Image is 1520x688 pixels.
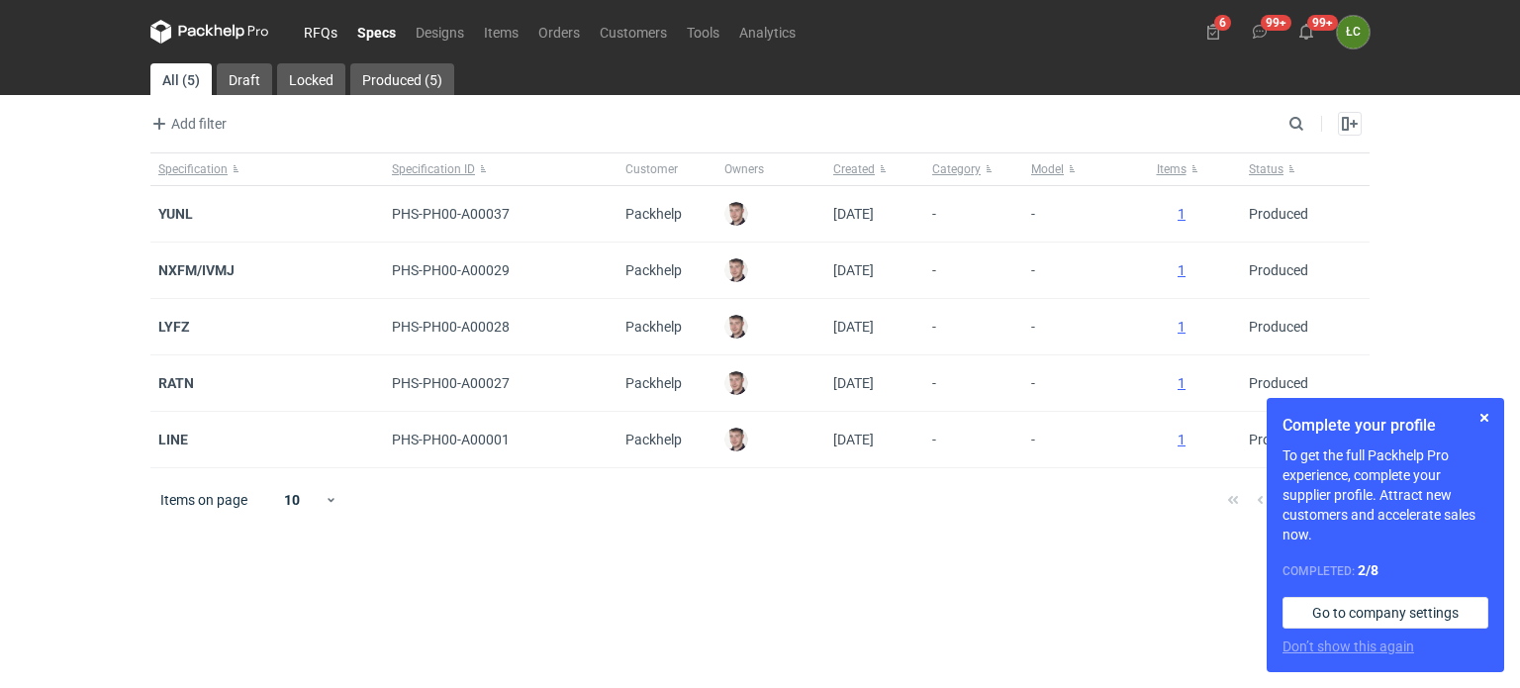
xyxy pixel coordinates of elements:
[392,375,510,391] span: PHS-PH00-A00027
[1178,262,1186,278] a: 1
[1031,262,1035,278] span: -
[392,432,510,447] span: PHS-PH00-A00001
[1282,560,1488,581] div: Completed:
[528,20,590,44] a: Orders
[347,20,406,44] a: Specs
[729,20,806,44] a: Analytics
[833,262,874,278] span: 13/09/2021
[147,112,227,136] span: Add filter
[260,486,325,514] div: 10
[625,262,682,278] span: Packhelp
[277,63,345,95] a: Locked
[1031,206,1035,222] span: -
[150,63,212,95] a: All (5)
[1249,430,1308,449] div: Produced
[1178,375,1186,391] a: 1
[406,20,474,44] a: Designs
[146,112,228,136] button: Add filter
[590,20,677,44] a: Customers
[1249,260,1308,280] div: Produced
[724,315,748,339] img: Maciej Sikora
[1241,153,1320,185] button: Status
[932,206,936,222] span: -
[217,63,272,95] a: Draft
[1122,153,1241,185] button: Items
[833,161,875,177] span: Created
[392,206,510,222] span: PHS-PH00-A00037
[158,319,190,335] a: LYFZ
[833,432,874,447] span: 10/09/2021
[625,206,682,222] span: Packhelp
[1290,16,1322,48] button: 99+
[724,202,748,226] img: Maciej Sikora
[724,371,748,395] img: Maciej Sikora
[724,161,764,177] span: Owners
[1178,319,1186,335] a: 1
[392,161,475,177] span: Specification ID
[294,20,347,44] a: RFQs
[1178,432,1186,447] a: 1
[932,161,981,177] span: Category
[1249,204,1308,224] div: Produced
[625,432,682,447] span: Packhelp
[625,375,682,391] span: Packhelp
[625,161,678,177] span: Customer
[1337,16,1370,49] div: Łukasz Czaprański
[1031,319,1035,335] span: -
[150,20,269,44] svg: Packhelp Pro
[1358,562,1378,578] strong: 2 / 8
[1031,375,1035,391] span: -
[1244,16,1276,48] button: 99+
[1284,112,1348,136] input: Search
[932,432,936,447] span: -
[932,262,936,278] span: -
[384,153,617,185] button: Specification ID
[1023,153,1122,185] button: Model
[833,375,874,391] span: 13/09/2021
[158,375,194,391] a: RATN
[1282,414,1488,438] h1: Complete your profile
[677,20,729,44] a: Tools
[158,262,235,278] a: NXFM/IVMJ
[158,161,228,177] span: Specification
[158,206,193,222] a: YUNL
[833,206,874,222] span: 13/09/2021
[724,258,748,282] img: Maciej Sikora
[1249,373,1308,393] div: Produced
[160,490,247,510] span: Items on page
[932,319,936,335] span: -
[158,432,188,447] a: LINE
[1282,597,1488,629] a: Go to company settings
[932,375,936,391] span: -
[1249,317,1308,337] div: Produced
[1157,161,1187,177] span: Items
[1282,445,1488,544] p: To get the full Packhelp Pro experience, complete your supplier profile. Attract new customers an...
[1337,16,1370,49] button: ŁC
[392,262,510,278] span: PHS-PH00-A00029
[1031,161,1064,177] span: Model
[724,428,748,451] img: Maciej Sikora
[1178,206,1186,222] a: 1
[625,319,682,335] span: Packhelp
[833,319,874,335] span: 13/09/2021
[1282,637,1414,656] button: Don’t show this again
[1472,406,1496,430] button: Skip for now
[1031,432,1035,447] span: -
[150,153,384,185] button: Specification
[825,153,924,185] button: Created
[392,319,510,335] span: PHS-PH00-A00028
[350,63,454,95] a: Produced (5)
[924,153,1023,185] button: Category
[1197,16,1229,48] button: 6
[474,20,528,44] a: Items
[1249,161,1283,177] span: Status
